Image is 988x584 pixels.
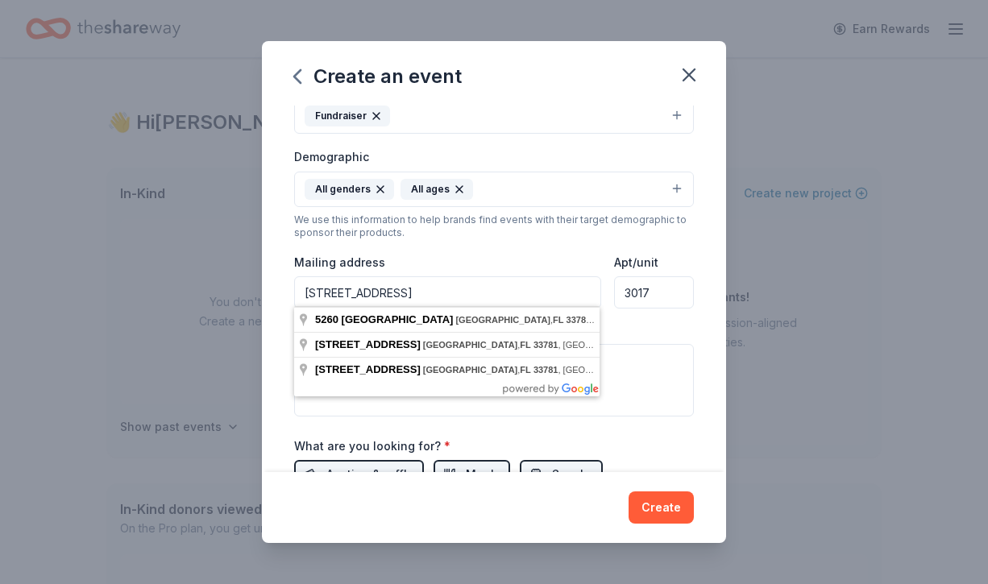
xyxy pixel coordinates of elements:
[423,365,518,375] span: [GEOGRAPHIC_DATA]
[629,491,694,524] button: Create
[401,179,473,200] div: All ages
[614,255,658,271] label: Apt/unit
[294,255,385,271] label: Mailing address
[533,340,558,350] span: 33781
[294,172,694,207] button: All gendersAll ages
[294,213,694,239] div: We use this information to help brands find events with their target demographic to sponsor their...
[520,365,530,375] span: FL
[423,340,655,350] span: , , [GEOGRAPHIC_DATA]
[423,365,655,375] span: , , [GEOGRAPHIC_DATA]
[455,315,550,325] span: [GEOGRAPHIC_DATA]
[294,64,462,89] div: Create an event
[294,98,694,134] button: Fundraiser
[342,313,454,325] span: [GEOGRAPHIC_DATA]
[466,465,500,484] span: Meals
[294,438,450,454] label: What are you looking for?
[326,465,414,484] span: Auction & raffle
[294,149,369,165] label: Demographic
[552,465,593,484] span: Snacks
[305,106,390,126] div: Fundraiser
[423,340,518,350] span: [GEOGRAPHIC_DATA]
[294,460,424,489] button: Auction & raffle
[455,315,687,325] span: , , [GEOGRAPHIC_DATA]
[315,363,421,375] span: [STREET_ADDRESS]
[520,340,530,350] span: FL
[315,338,421,350] span: [STREET_ADDRESS]
[520,460,603,489] button: Snacks
[567,315,595,325] span: 33781
[533,365,558,375] span: 33781
[294,276,601,309] input: Enter a US address
[553,315,563,325] span: FL
[305,179,394,200] div: All genders
[434,460,510,489] button: Meals
[315,313,338,325] span: 5260
[614,276,694,309] input: #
